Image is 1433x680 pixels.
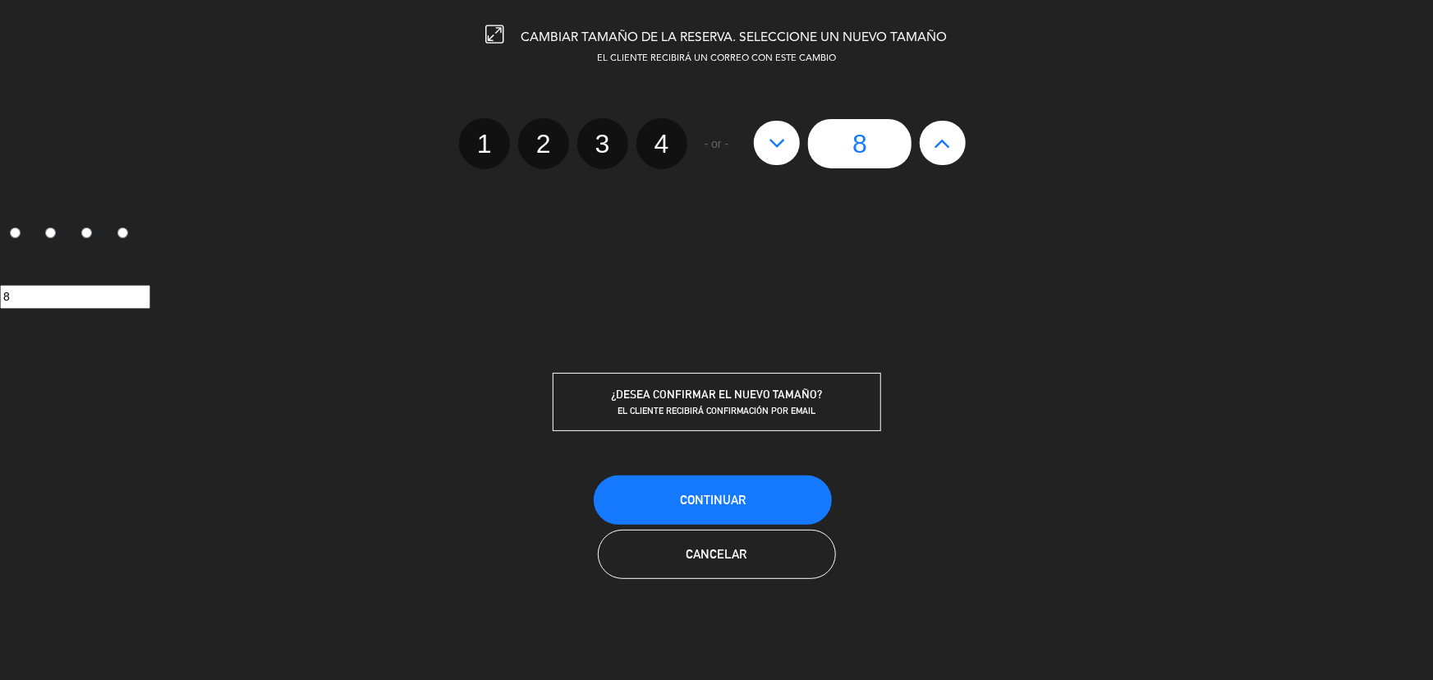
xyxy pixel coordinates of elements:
[577,118,628,169] label: 3
[680,493,746,507] span: Continuar
[598,530,836,579] button: Cancelar
[45,227,56,238] input: 2
[597,54,836,63] span: EL CLIENTE RECIBIRÁ UN CORREO CON ESTE CAMBIO
[81,227,92,238] input: 3
[108,221,144,249] label: 4
[459,118,510,169] label: 1
[705,135,729,154] span: - or -
[72,221,108,249] label: 3
[518,118,569,169] label: 2
[117,227,128,238] input: 4
[521,31,948,44] span: CAMBIAR TAMAÑO DE LA RESERVA. SELECCIONE UN NUEVO TAMAÑO
[687,547,747,561] span: Cancelar
[611,388,822,401] span: ¿DESEA CONFIRMAR EL NUEVO TAMAÑO?
[618,405,815,416] span: EL CLIENTE RECIBIRÁ CONFIRMACIÓN POR EMAIL
[594,476,832,525] button: Continuar
[636,118,687,169] label: 4
[36,221,72,249] label: 2
[10,227,21,238] input: 1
